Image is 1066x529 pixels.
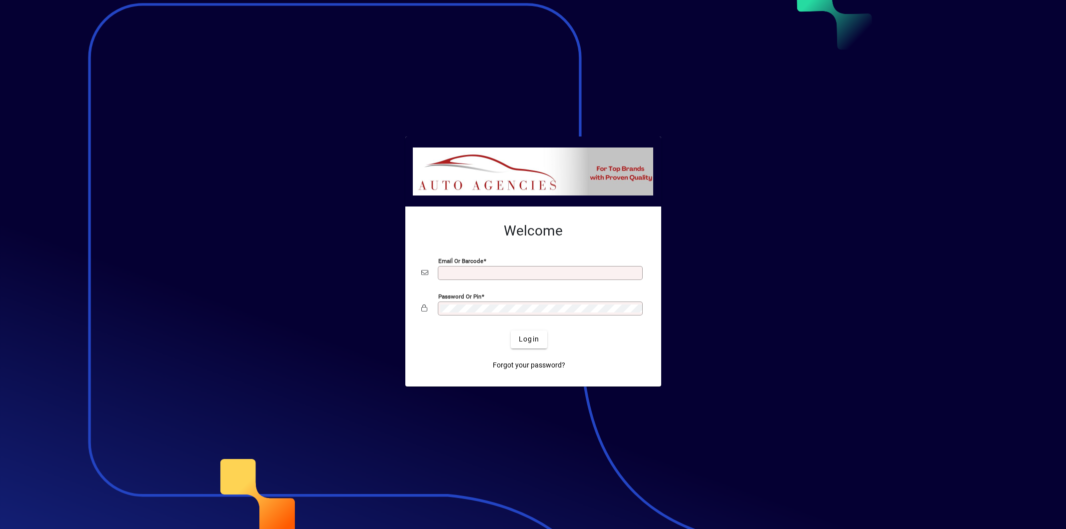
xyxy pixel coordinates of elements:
[438,292,481,299] mat-label: Password or Pin
[519,334,539,344] span: Login
[489,356,569,374] a: Forgot your password?
[421,222,645,239] h2: Welcome
[511,330,547,348] button: Login
[493,360,565,370] span: Forgot your password?
[438,257,483,264] mat-label: Email or Barcode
